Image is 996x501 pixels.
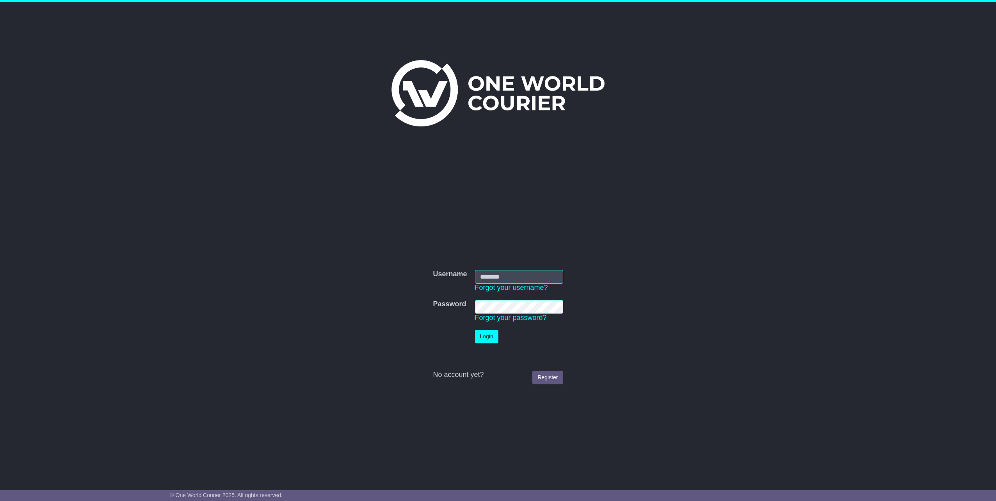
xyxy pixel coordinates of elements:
[475,314,547,322] a: Forgot your password?
[170,492,283,498] span: © One World Courier 2025. All rights reserved.
[475,284,548,291] a: Forgot your username?
[433,300,466,309] label: Password
[433,270,467,279] label: Username
[475,330,498,343] button: Login
[433,371,563,379] div: No account yet?
[532,371,563,384] a: Register
[391,60,605,126] img: One World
